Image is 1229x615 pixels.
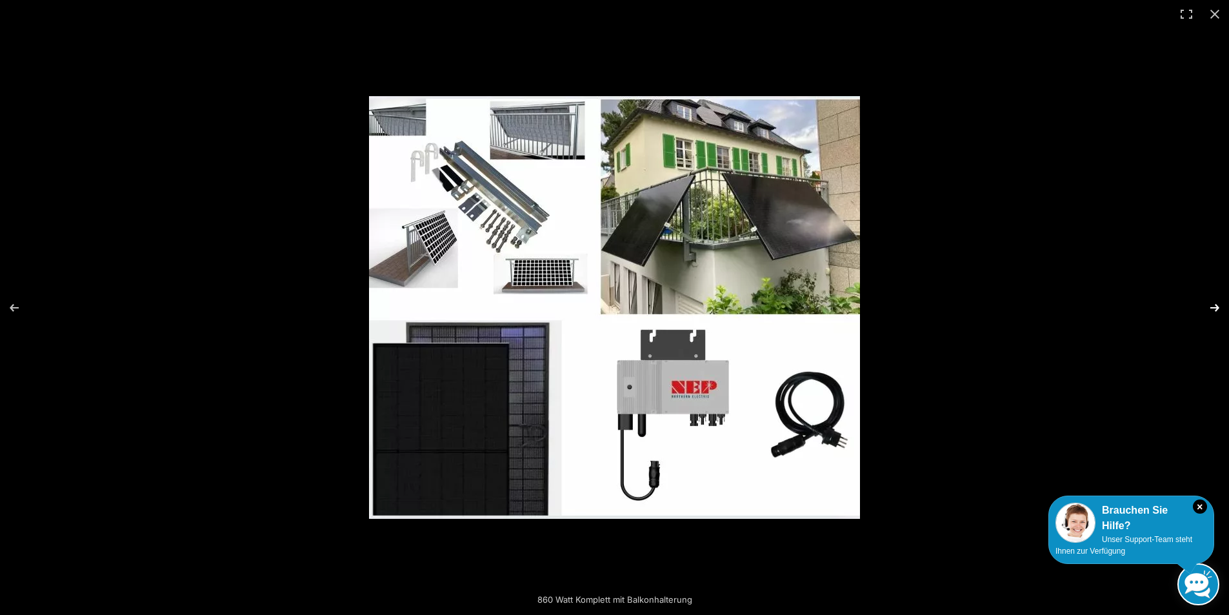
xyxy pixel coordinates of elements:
div: 860 Watt Komplett mit Balkonhalterung [479,587,750,612]
i: Schließen [1193,499,1207,514]
span: Unser Support-Team steht Ihnen zur Verfügung [1055,535,1192,556]
div: Brauchen Sie Hilfe? [1055,503,1207,534]
img: Customer service [1055,503,1095,543]
img: 860 Watt Komplett mit Balkonhalterung [369,96,860,519]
